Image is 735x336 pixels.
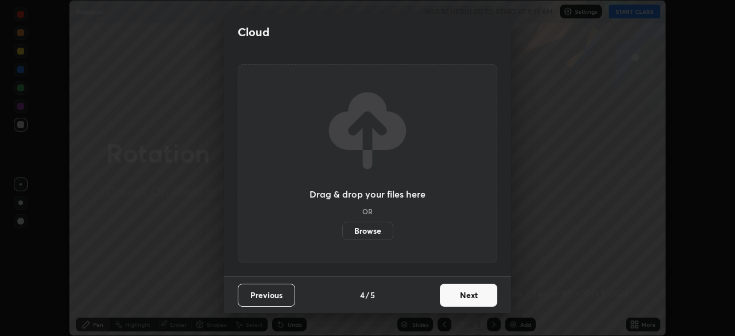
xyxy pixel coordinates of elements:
[238,25,269,40] h2: Cloud
[366,289,369,301] h4: /
[310,190,425,199] h3: Drag & drop your files here
[370,289,375,301] h4: 5
[360,289,365,301] h4: 4
[238,284,295,307] button: Previous
[440,284,497,307] button: Next
[362,208,373,215] h5: OR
